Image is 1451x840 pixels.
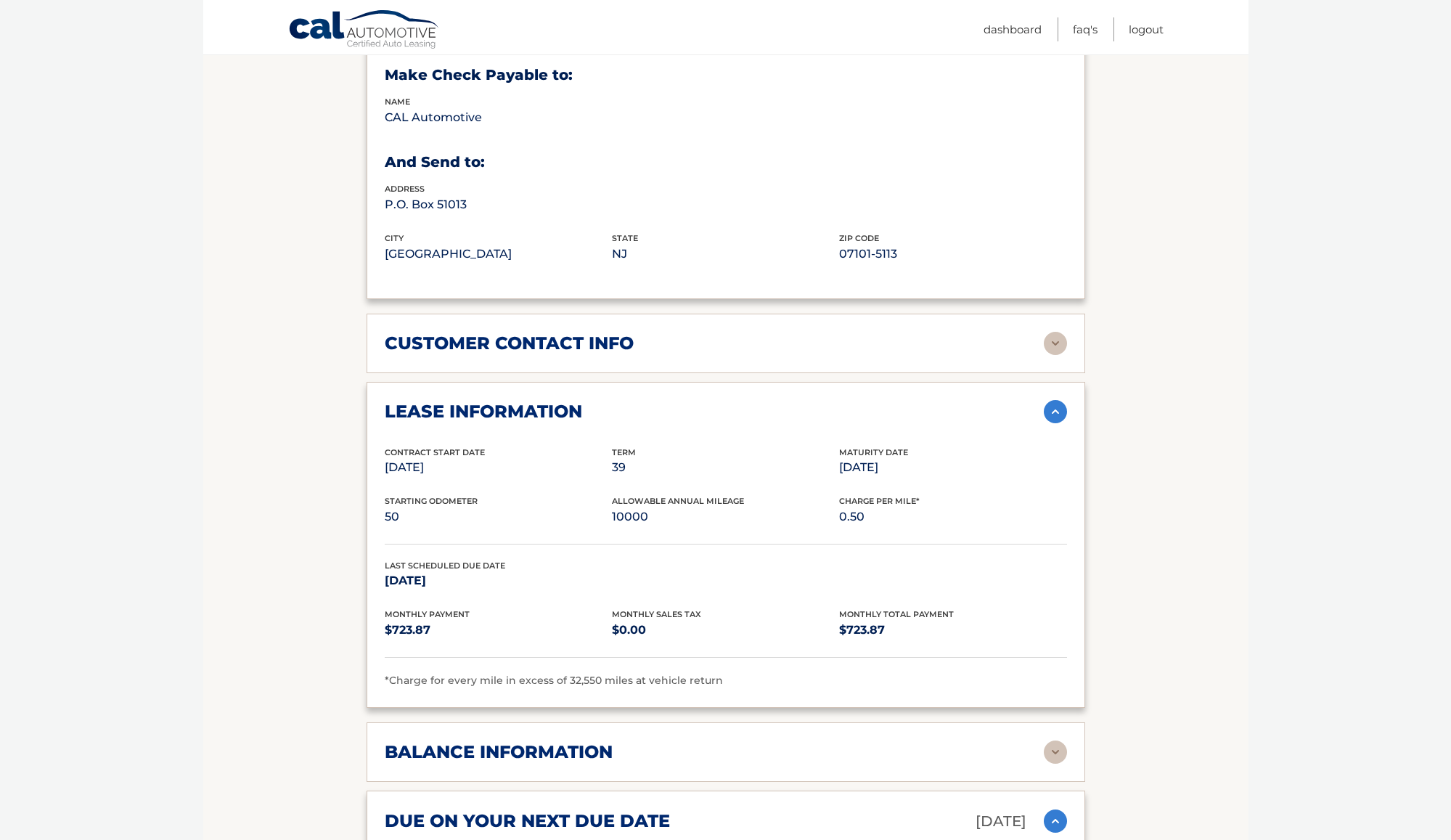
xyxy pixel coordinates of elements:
[612,447,636,457] span: Term
[612,457,839,478] p: 39
[385,447,485,457] span: Contract Start Date
[839,496,920,506] span: Charge Per Mile*
[385,66,1067,84] h3: Make Check Payable to:
[385,107,612,128] p: CAL Automotive
[839,609,954,619] span: Monthly Total Payment
[1044,332,1067,355] img: accordion-rest.svg
[839,233,879,243] span: zip code
[839,507,1066,527] p: 0.50
[288,9,441,52] a: Cal Automotive
[612,507,839,527] p: 10000
[385,97,410,107] span: name
[385,620,612,640] p: $723.87
[1044,810,1067,833] img: accordion-active.svg
[1129,17,1164,41] a: Logout
[612,244,839,264] p: NJ
[976,809,1026,834] p: [DATE]
[839,620,1066,640] p: $723.87
[612,496,744,506] span: Allowable Annual Mileage
[385,401,582,423] h2: lease information
[612,620,839,640] p: $0.00
[385,741,613,763] h2: balance information
[385,507,612,527] p: 50
[839,457,1066,478] p: [DATE]
[385,810,670,832] h2: due on your next due date
[385,609,470,619] span: Monthly Payment
[385,457,612,478] p: [DATE]
[385,571,612,591] p: [DATE]
[984,17,1042,41] a: Dashboard
[839,447,908,457] span: Maturity Date
[385,233,404,243] span: city
[1073,17,1098,41] a: FAQ's
[839,244,1066,264] p: 07101-5113
[385,333,634,354] h2: customer contact info
[385,153,1067,171] h3: And Send to:
[385,674,723,687] span: *Charge for every mile in excess of 32,550 miles at vehicle return
[385,496,478,506] span: Starting Odometer
[612,609,701,619] span: Monthly Sales Tax
[1044,400,1067,423] img: accordion-active.svg
[612,233,638,243] span: state
[385,244,612,264] p: [GEOGRAPHIC_DATA]
[385,560,505,571] span: Last Scheduled Due Date
[385,184,425,194] span: address
[385,195,612,215] p: P.O. Box 51013
[1044,741,1067,764] img: accordion-rest.svg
